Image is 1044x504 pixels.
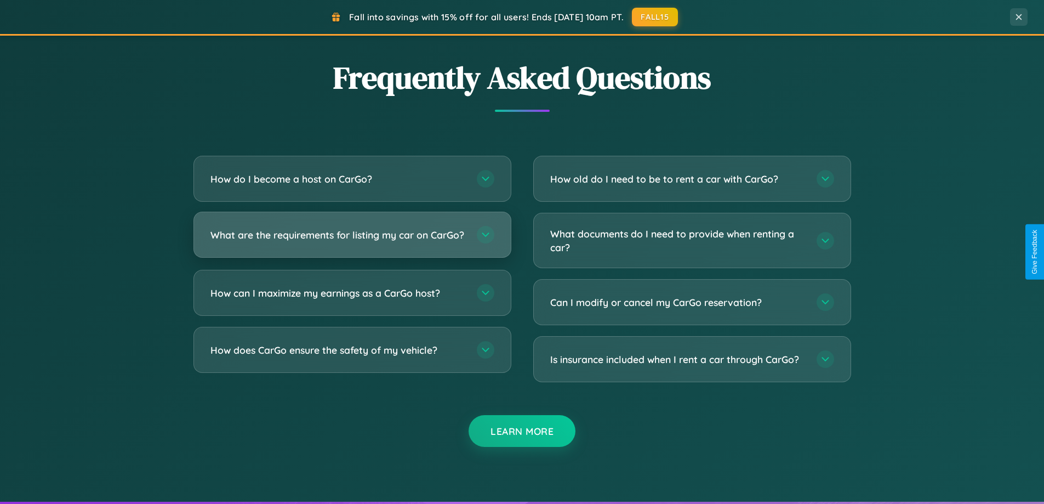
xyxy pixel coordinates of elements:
[469,415,575,447] button: Learn More
[210,172,466,186] h3: How do I become a host on CarGo?
[210,286,466,300] h3: How can I maximize my earnings as a CarGo host?
[349,12,624,22] span: Fall into savings with 15% off for all users! Ends [DATE] 10am PT.
[550,353,806,366] h3: Is insurance included when I rent a car through CarGo?
[632,8,678,26] button: FALL15
[550,172,806,186] h3: How old do I need to be to rent a car with CarGo?
[193,56,851,99] h2: Frequently Asked Questions
[210,343,466,357] h3: How does CarGo ensure the safety of my vehicle?
[1031,230,1039,274] div: Give Feedback
[210,228,466,242] h3: What are the requirements for listing my car on CarGo?
[550,296,806,309] h3: Can I modify or cancel my CarGo reservation?
[550,227,806,254] h3: What documents do I need to provide when renting a car?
